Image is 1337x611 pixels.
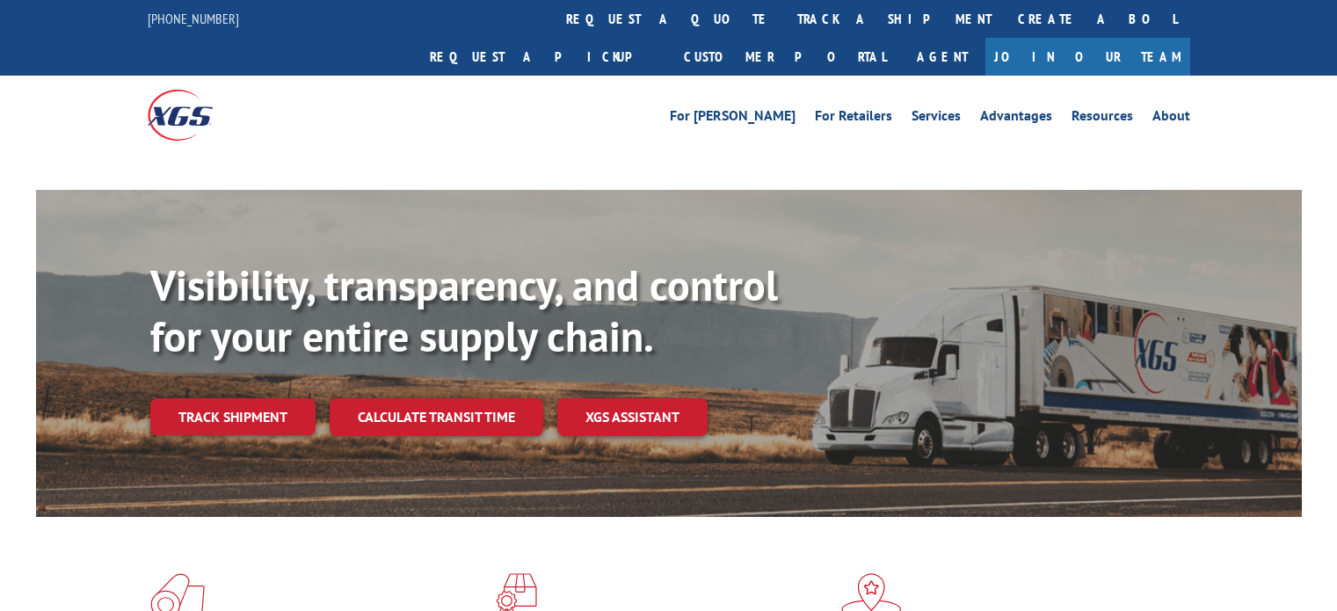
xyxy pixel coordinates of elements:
[150,258,778,363] b: Visibility, transparency, and control for your entire supply chain.
[899,38,985,76] a: Agent
[1072,109,1133,128] a: Resources
[912,109,961,128] a: Services
[417,38,671,76] a: Request a pickup
[670,109,796,128] a: For [PERSON_NAME]
[815,109,892,128] a: For Retailers
[148,10,239,27] a: [PHONE_NUMBER]
[985,38,1190,76] a: Join Our Team
[150,398,316,435] a: Track shipment
[980,109,1052,128] a: Advantages
[330,398,543,436] a: Calculate transit time
[1152,109,1190,128] a: About
[557,398,708,436] a: XGS ASSISTANT
[671,38,899,76] a: Customer Portal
